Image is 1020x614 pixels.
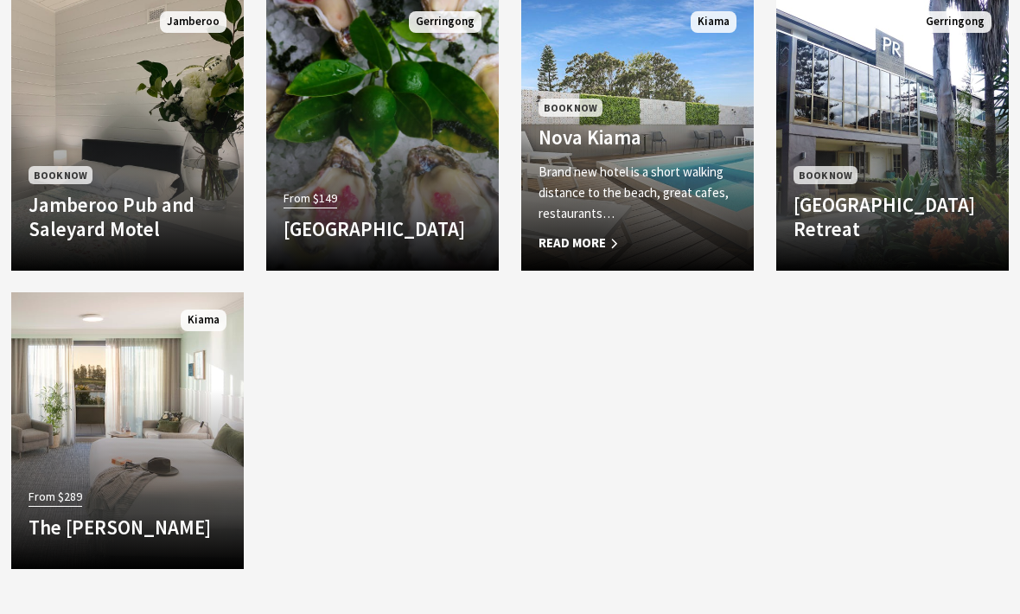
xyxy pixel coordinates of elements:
span: From $149 [284,189,337,208]
span: Kiama [181,310,226,331]
span: Book Now [794,166,857,184]
h4: Nova Kiama [539,125,736,150]
span: Read More [539,233,736,253]
h4: [GEOGRAPHIC_DATA] Retreat [794,193,991,240]
p: Brand new hotel is a short walking distance to the beach, great cafes, restaurants… [539,162,736,224]
h4: Jamberoo Pub and Saleyard Motel [29,193,226,240]
h4: [GEOGRAPHIC_DATA] [284,217,481,241]
span: Jamberoo [160,11,226,33]
span: Kiama [691,11,736,33]
span: From $289 [29,487,82,507]
span: Book Now [29,166,92,184]
h4: The [PERSON_NAME] [29,515,226,540]
span: Gerringong [409,11,481,33]
span: Book Now [539,99,602,117]
a: From $289 The [PERSON_NAME] Kiama [11,292,244,569]
span: Gerringong [919,11,991,33]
